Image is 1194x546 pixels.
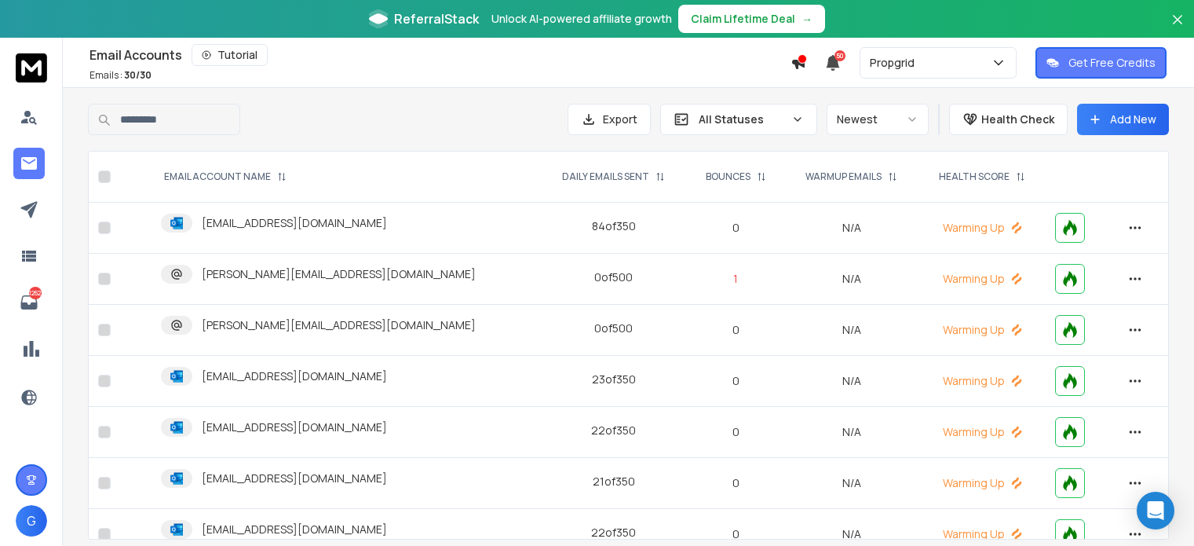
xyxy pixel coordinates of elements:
p: [EMAIL_ADDRESS][DOMAIN_NAME] [202,522,387,537]
p: 1 [696,271,776,287]
button: G [16,505,47,537]
p: Health Check [981,112,1054,127]
p: Warming Up [928,424,1036,440]
p: All Statuses [699,112,785,127]
div: 22 of 350 [591,423,636,438]
p: Propgrid [870,55,921,71]
p: Unlock AI-powered affiliate growth [491,11,672,27]
p: 1262 [29,287,42,299]
p: Warming Up [928,322,1036,338]
td: N/A [785,254,918,305]
div: EMAIL ACCOUNT NAME [164,170,287,183]
p: Emails : [89,69,152,82]
button: Newest [827,104,929,135]
button: Tutorial [192,44,268,66]
p: Warming Up [928,220,1036,236]
td: N/A [785,356,918,407]
span: 30 / 30 [124,68,152,82]
p: 0 [696,475,776,491]
button: Claim Lifetime Deal→ [678,5,825,33]
p: WARMUP EMAILS [805,170,882,183]
div: Open Intercom Messenger [1137,492,1174,530]
button: Add New [1077,104,1169,135]
div: 0 of 500 [594,269,633,285]
p: HEALTH SCORE [939,170,1010,183]
p: [EMAIL_ADDRESS][DOMAIN_NAME] [202,420,387,435]
p: [PERSON_NAME][EMAIL_ADDRESS][DOMAIN_NAME] [202,266,476,282]
p: Get Free Credits [1068,55,1156,71]
span: 50 [834,50,845,61]
p: [EMAIL_ADDRESS][DOMAIN_NAME] [202,215,387,231]
td: N/A [785,407,918,458]
div: 84 of 350 [592,218,636,234]
p: 0 [696,220,776,236]
p: Warming Up [928,271,1036,287]
td: N/A [785,203,918,254]
p: Warming Up [928,373,1036,389]
p: 0 [696,424,776,440]
p: 0 [696,373,776,389]
div: 21 of 350 [593,474,635,489]
p: Warming Up [928,526,1036,542]
td: N/A [785,458,918,509]
div: 23 of 350 [592,372,636,387]
div: 22 of 350 [591,525,636,541]
p: 0 [696,526,776,542]
button: Export [568,104,651,135]
span: ReferralStack [394,9,479,28]
button: Get Free Credits [1035,47,1167,79]
p: [EMAIL_ADDRESS][DOMAIN_NAME] [202,368,387,384]
span: → [801,11,812,27]
p: DAILY EMAILS SENT [562,170,649,183]
p: Warming Up [928,475,1036,491]
p: [EMAIL_ADDRESS][DOMAIN_NAME] [202,471,387,486]
p: BOUNCES [706,170,750,183]
button: Close banner [1167,9,1188,47]
a: 1262 [13,287,45,318]
td: N/A [785,305,918,356]
p: [PERSON_NAME][EMAIL_ADDRESS][DOMAIN_NAME] [202,317,476,333]
button: Health Check [949,104,1068,135]
div: Email Accounts [89,44,791,66]
p: 0 [696,322,776,338]
div: 0 of 500 [594,321,633,336]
